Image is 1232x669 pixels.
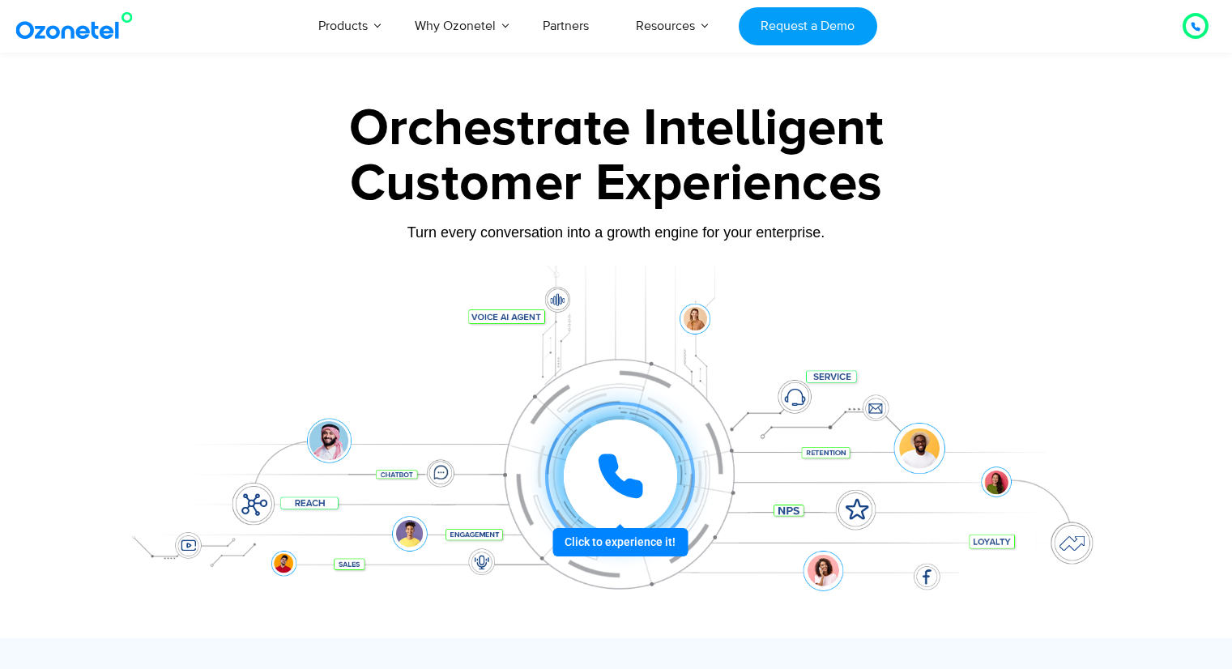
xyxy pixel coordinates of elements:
div: Turn every conversation into a growth engine for your enterprise. [110,224,1123,241]
div: Customer Experiences [110,145,1123,223]
div: Orchestrate Intelligent [110,103,1123,155]
a: Request a Demo [739,7,877,45]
